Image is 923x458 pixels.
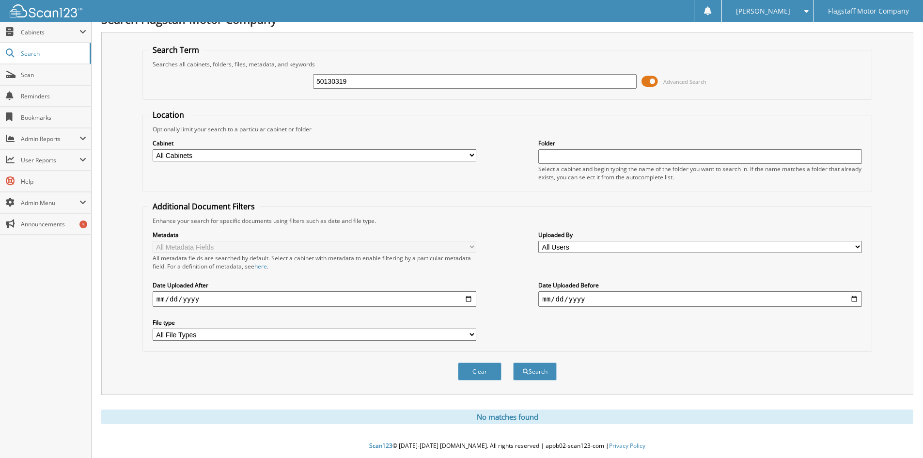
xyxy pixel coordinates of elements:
div: © [DATE]-[DATE] [DOMAIN_NAME]. All rights reserved | appb02-scan123-com | [92,434,923,458]
label: Folder [538,139,862,147]
span: Announcements [21,220,86,228]
div: Optionally limit your search to a particular cabinet or folder [148,125,867,133]
label: Metadata [153,231,476,239]
legend: Location [148,110,189,120]
span: Flagstaff Motor Company [828,8,909,14]
span: Search [21,49,85,58]
span: User Reports [21,156,79,164]
span: Cabinets [21,28,79,36]
input: start [153,291,476,307]
div: Select a cabinet and begin typing the name of the folder you want to search in. If the name match... [538,165,862,181]
span: Help [21,177,86,186]
label: Cabinet [153,139,476,147]
a: Privacy Policy [609,442,645,450]
span: Admin Menu [21,199,79,207]
div: All metadata fields are searched by default. Select a cabinet with metadata to enable filtering b... [153,254,476,270]
label: Uploaded By [538,231,862,239]
label: Date Uploaded After [153,281,476,289]
legend: Additional Document Filters [148,201,260,212]
button: Search [513,363,557,380]
legend: Search Term [148,45,204,55]
img: scan123-logo-white.svg [10,4,82,17]
div: No matches found [101,410,913,424]
span: Admin Reports [21,135,79,143]
a: here [254,262,267,270]
span: Bookmarks [21,113,86,122]
span: [PERSON_NAME] [736,8,790,14]
div: Enhance your search for specific documents using filters such as date and file type. [148,217,867,225]
div: 3 [79,221,87,228]
button: Clear [458,363,501,380]
input: end [538,291,862,307]
label: Date Uploaded Before [538,281,862,289]
span: Reminders [21,92,86,100]
span: Scan123 [369,442,392,450]
div: Searches all cabinets, folders, files, metadata, and keywords [148,60,867,68]
span: Scan [21,71,86,79]
label: File type [153,318,476,327]
span: Advanced Search [663,78,706,85]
